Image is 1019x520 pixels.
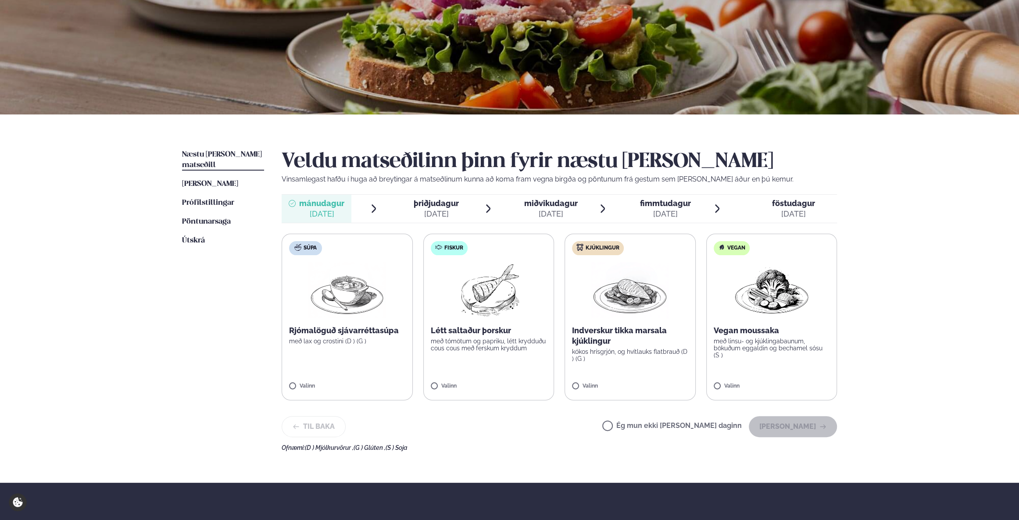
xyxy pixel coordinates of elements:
[182,151,262,169] span: Næstu [PERSON_NAME] matseðill
[591,262,669,318] img: Chicken-breast.png
[182,235,205,246] a: Útskrá
[182,179,238,189] a: [PERSON_NAME]
[414,209,459,219] div: [DATE]
[299,199,344,208] span: mánudagur
[524,209,578,219] div: [DATE]
[289,325,405,336] p: Rjómalöguð sjávarréttasúpa
[714,338,830,359] p: með linsu- og kjúklingabaunum, bökuðum eggaldin og bechamel sósu (S )
[733,262,810,318] img: Vegan.png
[289,338,405,345] p: með lax og crostini (D ) (G )
[182,180,238,188] span: [PERSON_NAME]
[572,348,688,362] p: kókos hrísgrjón, og hvítlauks flatbrauð (D ) (G )
[354,444,386,451] span: (G ) Glúten ,
[444,245,463,252] span: Fiskur
[727,245,745,252] span: Vegan
[524,199,578,208] span: miðvikudagur
[282,150,837,174] h2: Veldu matseðilinn þinn fyrir næstu [PERSON_NAME]
[304,245,317,252] span: Súpa
[772,199,815,208] span: föstudagur
[386,444,408,451] span: (S ) Soja
[718,244,725,251] img: Vegan.svg
[772,209,815,219] div: [DATE]
[586,245,619,252] span: Kjúklingur
[435,244,442,251] img: fish.svg
[576,244,583,251] img: chicken.svg
[749,416,837,437] button: [PERSON_NAME]
[572,325,688,346] p: Indverskur tikka marsala kjúklingur
[282,444,837,451] div: Ofnæmi:
[640,209,691,219] div: [DATE]
[714,325,830,336] p: Vegan moussaka
[299,209,344,219] div: [DATE]
[282,174,837,185] p: Vinsamlegast hafðu í huga að breytingar á matseðlinum kunna að koma fram vegna birgða og pöntunum...
[282,416,346,437] button: Til baka
[182,199,234,207] span: Prófílstillingar
[182,150,264,171] a: Næstu [PERSON_NAME] matseðill
[9,493,27,511] a: Cookie settings
[182,198,234,208] a: Prófílstillingar
[182,237,205,244] span: Útskrá
[431,338,547,352] p: með tómötum og papriku, létt krydduðu cous cous með ferskum kryddum
[640,199,691,208] span: fimmtudagur
[308,262,386,318] img: Soup.png
[294,244,301,251] img: soup.svg
[450,262,527,318] img: Fish.png
[182,218,231,225] span: Pöntunarsaga
[182,217,231,227] a: Pöntunarsaga
[414,199,459,208] span: þriðjudagur
[305,444,354,451] span: (D ) Mjólkurvörur ,
[431,325,547,336] p: Létt saltaður þorskur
